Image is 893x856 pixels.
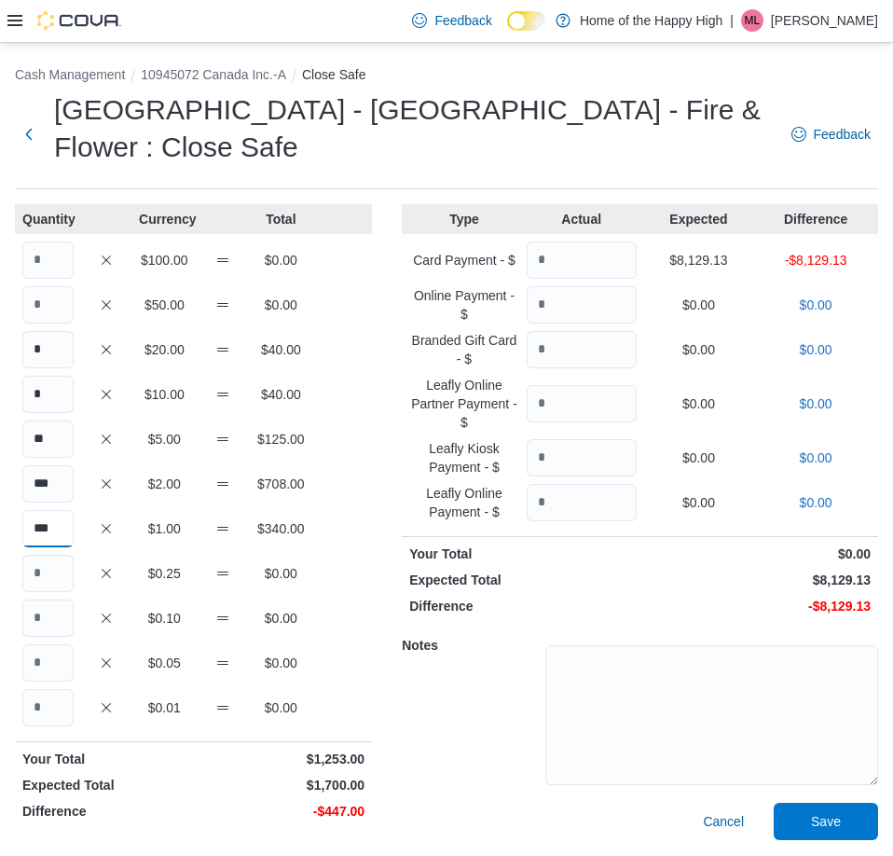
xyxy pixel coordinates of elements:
p: Your Total [22,750,190,768]
input: Quantity [527,331,637,368]
p: Branded Gift Card - $ [409,331,519,368]
p: -$8,129.13 [761,251,871,269]
p: $8,129.13 [644,251,754,269]
button: Cash Management [15,67,125,82]
p: -$447.00 [198,802,365,821]
p: $0.00 [644,394,754,413]
a: Feedback [784,116,878,153]
nav: An example of EuiBreadcrumbs [15,65,878,88]
p: -$8,129.13 [644,597,871,615]
p: Currency [139,210,190,228]
p: $0.00 [255,698,307,717]
input: Quantity [22,465,74,503]
p: $0.10 [139,609,190,628]
h1: [GEOGRAPHIC_DATA] - [GEOGRAPHIC_DATA] - Fire & Flower : Close Safe [54,91,773,166]
a: Feedback [405,2,499,39]
span: Feedback [814,125,871,144]
p: Total [255,210,307,228]
input: Quantity [22,689,74,726]
button: Next [15,116,43,153]
p: Difference [409,597,636,615]
p: Card Payment - $ [409,251,519,269]
p: Expected Total [22,776,190,794]
input: Quantity [22,600,74,637]
p: $50.00 [139,296,190,314]
span: Dark Mode [507,31,508,32]
p: $0.00 [761,340,871,359]
input: Quantity [527,439,637,476]
p: $0.25 [139,564,190,583]
h5: Notes [402,627,542,664]
input: Quantity [527,484,637,521]
p: $1,700.00 [198,776,365,794]
input: Quantity [527,242,637,279]
p: $0.01 [139,698,190,717]
p: Expected Total [409,571,636,589]
p: Home of the Happy High [580,9,722,32]
p: $0.00 [644,296,754,314]
p: $0.00 [644,340,754,359]
input: Quantity [22,376,74,413]
p: Leafly Online Partner Payment - $ [409,376,519,432]
span: Cancel [703,812,744,831]
input: Quantity [22,510,74,547]
p: $0.00 [761,394,871,413]
p: $10.00 [139,385,190,404]
p: $0.00 [255,609,307,628]
p: Your Total [409,545,636,563]
span: Feedback [434,11,491,30]
p: $0.00 [255,564,307,583]
button: 10945072 Canada Inc.-A [141,67,286,82]
p: Difference [22,802,190,821]
p: Actual [527,210,637,228]
p: $20.00 [139,340,190,359]
p: $2.00 [139,475,190,493]
p: $0.00 [761,449,871,467]
input: Quantity [22,421,74,458]
p: $100.00 [139,251,190,269]
p: $40.00 [255,340,307,359]
input: Quantity [527,286,637,324]
input: Quantity [22,242,74,279]
p: $0.05 [139,654,190,672]
p: $0.00 [255,251,307,269]
input: Quantity [22,644,74,682]
p: Quantity [22,210,74,228]
p: $340.00 [255,519,307,538]
p: $8,129.13 [644,571,871,589]
p: Online Payment - $ [409,286,519,324]
p: Difference [761,210,871,228]
input: Quantity [22,331,74,368]
p: Leafly Kiosk Payment - $ [409,439,519,476]
input: Quantity [22,555,74,592]
span: ML [745,9,761,32]
p: $0.00 [761,296,871,314]
p: $0.00 [644,493,754,512]
button: Save [774,803,878,840]
p: $5.00 [139,430,190,449]
p: $0.00 [255,296,307,314]
p: $125.00 [255,430,307,449]
p: $0.00 [644,545,871,563]
p: Type [409,210,519,228]
input: Quantity [527,385,637,422]
p: Expected [644,210,754,228]
input: Dark Mode [507,11,546,31]
span: Save [811,812,841,831]
p: $708.00 [255,475,307,493]
input: Quantity [22,286,74,324]
p: $0.00 [761,493,871,512]
button: Close Safe [302,67,365,82]
p: $40.00 [255,385,307,404]
p: Leafly Online Payment - $ [409,484,519,521]
p: | [730,9,734,32]
p: $1.00 [139,519,190,538]
p: $1,253.00 [198,750,365,768]
img: Cova [37,11,121,30]
p: $0.00 [644,449,754,467]
p: [PERSON_NAME] [771,9,878,32]
div: Marsha Lewis [741,9,763,32]
button: Cancel [695,803,751,840]
p: $0.00 [255,654,307,672]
